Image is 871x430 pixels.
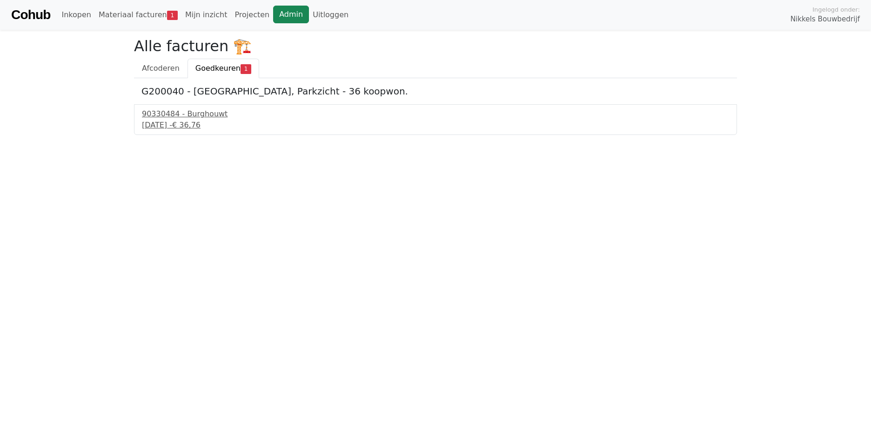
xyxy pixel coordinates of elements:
[181,6,231,24] a: Mijn inzicht
[95,6,181,24] a: Materiaal facturen1
[309,6,352,24] a: Uitloggen
[142,108,729,131] a: 90330484 - Burghouwt[DATE] -€ 36,76
[195,64,241,73] span: Goedkeuren
[142,120,729,131] div: [DATE] -
[134,59,188,78] a: Afcoderen
[167,11,178,20] span: 1
[141,86,730,97] h5: G200040 - [GEOGRAPHIC_DATA], Parkzicht - 36 koopwon.
[142,64,180,73] span: Afcoderen
[11,4,50,26] a: Cohub
[142,108,729,120] div: 90330484 - Burghouwt
[188,59,259,78] a: Goedkeuren1
[791,14,860,25] span: Nikkels Bouwbedrijf
[58,6,94,24] a: Inkopen
[241,64,251,74] span: 1
[812,5,860,14] span: Ingelogd onder:
[172,121,201,129] span: € 36,76
[134,37,737,55] h2: Alle facturen 🏗️
[273,6,309,23] a: Admin
[231,6,273,24] a: Projecten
